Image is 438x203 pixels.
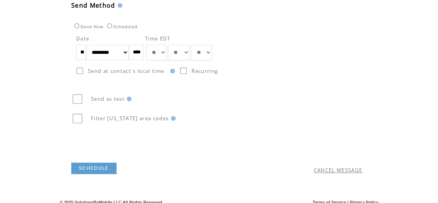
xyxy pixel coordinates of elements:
[71,163,117,174] a: SCHEDULE
[71,1,115,10] span: Send Method
[76,35,89,42] span: Date
[105,24,137,29] label: Scheduled
[115,3,122,8] img: help.gif
[91,95,125,102] span: Send as test
[91,115,169,122] span: Filter [US_STATE] area codes
[72,24,104,29] label: Send Now
[88,68,164,74] span: Send at contact`s local time
[145,35,171,42] span: Time EDT
[192,68,218,74] span: Recurring
[107,23,112,28] input: Scheduled
[314,167,363,174] a: CANCEL MESSAGE
[169,116,176,121] img: help.gif
[125,97,131,101] img: help.gif
[168,69,175,73] img: help.gif
[74,23,79,28] input: Send Now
